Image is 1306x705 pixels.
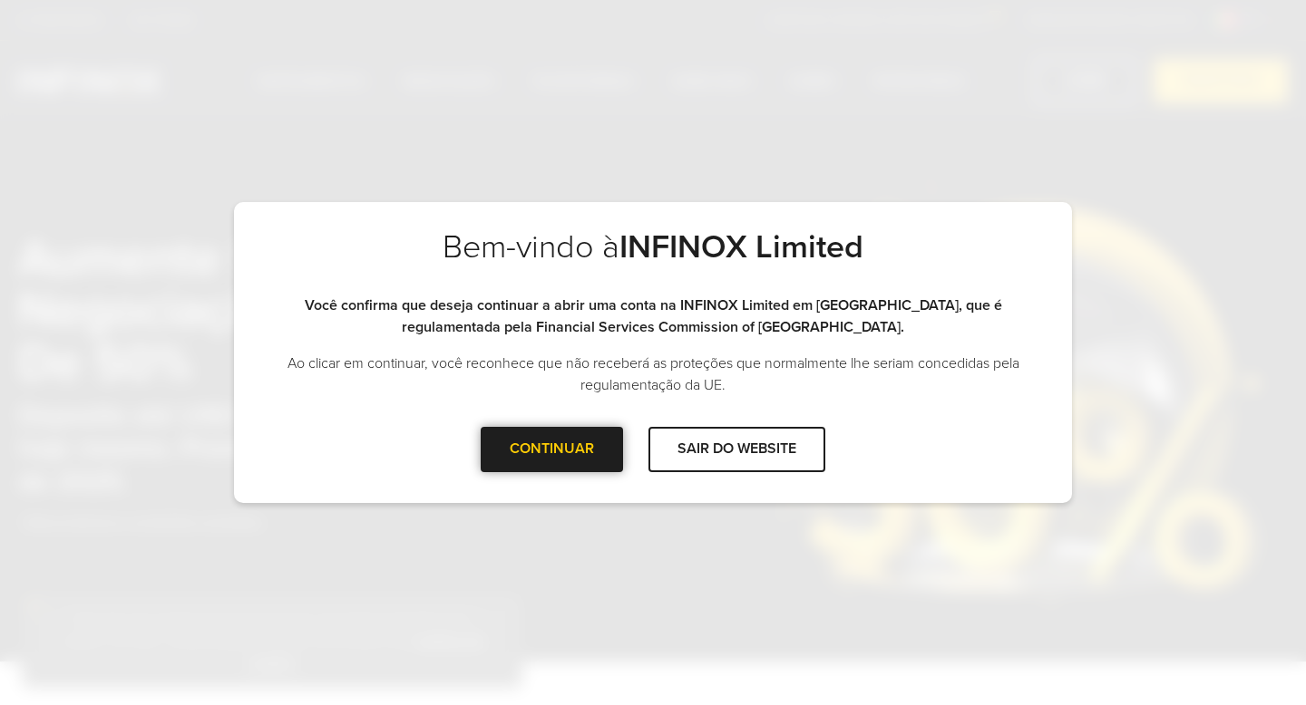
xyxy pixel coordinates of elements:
p: Ao clicar em continuar, você reconhece que não receberá as proteções que normalmente lhe seriam c... [270,352,1036,396]
div: SAIR DO WEBSITE [648,427,825,471]
strong: Você confirma que deseja continuar a abrir uma conta na INFINOX Limited em [GEOGRAPHIC_DATA], que... [305,296,1002,336]
h2: Bem-vindo à [270,227,1036,295]
div: CONTINUAR [481,427,623,471]
strong: INFINOX Limited [619,227,863,266]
